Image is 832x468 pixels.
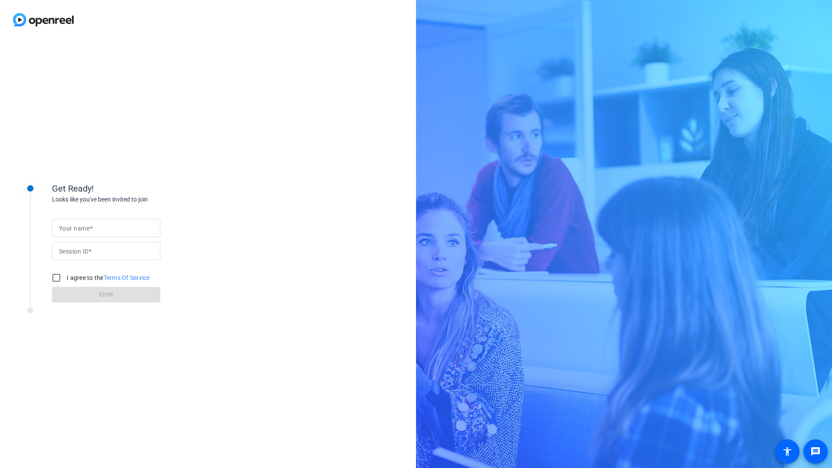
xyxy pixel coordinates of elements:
[59,225,90,232] mat-label: Your name
[59,248,88,255] mat-label: Session ID
[782,446,793,457] mat-icon: accessibility
[52,182,225,195] div: Get Ready!
[52,195,225,204] div: Looks like you've been invited to join
[65,273,150,282] label: I agree to the
[810,446,821,457] mat-icon: message
[104,274,150,281] a: Terms Of Service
